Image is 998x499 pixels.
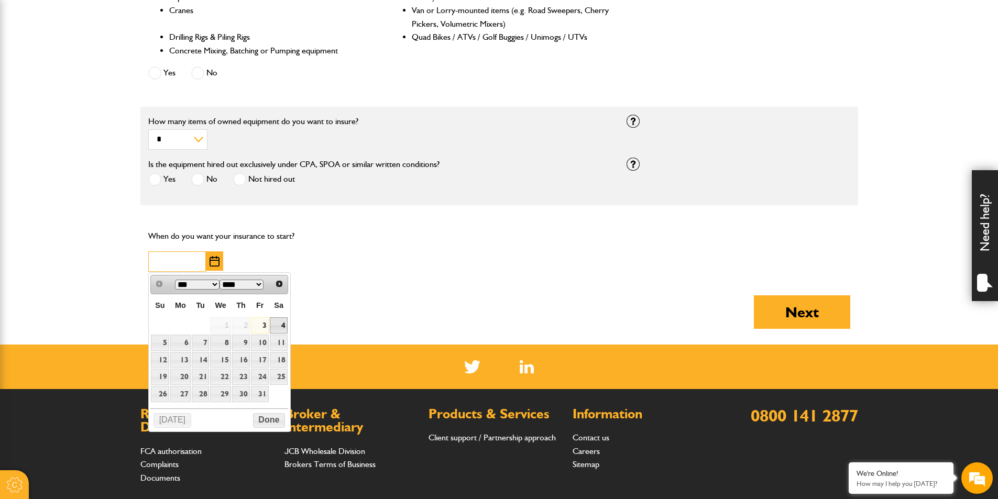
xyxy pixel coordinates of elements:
a: 7 [192,335,210,351]
a: FCA authorisation [140,446,202,456]
a: 6 [170,335,191,351]
span: Tuesday [196,301,205,309]
label: How many items of owned equipment do you want to insure? [148,117,611,126]
button: Next [754,295,850,329]
textarea: Type your message and hit 'Enter' [14,190,191,314]
input: Enter your last name [14,97,191,120]
a: 14 [192,352,210,368]
a: 9 [232,335,250,351]
img: Twitter [464,360,480,373]
a: 8 [210,335,231,351]
a: 23 [232,369,250,385]
h2: Regulations & Documents [140,407,274,434]
a: 19 [151,369,169,385]
a: Next [272,276,287,292]
span: Friday [256,301,264,309]
h2: Information [573,407,706,421]
span: Monday [175,301,186,309]
a: 3 [251,317,269,334]
input: Enter your phone number [14,159,191,182]
label: Yes [148,173,176,186]
a: 22 [210,369,231,385]
a: 13 [170,352,191,368]
span: Next [275,280,283,288]
a: 11 [270,335,288,351]
a: 24 [251,369,269,385]
a: LinkedIn [520,360,534,373]
a: Brokers Terms of Business [284,459,376,469]
img: d_20077148190_company_1631870298795_20077148190 [18,58,44,73]
a: 5 [151,335,169,351]
span: Wednesday [215,301,226,309]
h2: Broker & Intermediary [284,407,418,434]
a: 21 [192,369,210,385]
a: 12 [151,352,169,368]
span: Saturday [274,301,283,309]
a: 17 [251,352,269,368]
h2: Products & Services [429,407,562,421]
li: Cranes [169,4,368,30]
p: When do you want your insurance to start? [148,229,372,243]
span: Thursday [236,301,246,309]
span: Sunday [155,301,164,309]
div: Chat with us now [54,59,176,72]
a: 4 [270,317,288,334]
a: JCB Wholesale Division [284,446,365,456]
div: We're Online! [857,469,946,478]
a: 0800 141 2877 [751,405,858,426]
img: Linked In [520,360,534,373]
a: 29 [210,386,231,402]
button: Done [253,413,285,428]
a: Documents [140,473,180,483]
label: No [191,66,217,80]
a: 26 [151,386,169,402]
a: Client support / Partnership approach [429,433,556,442]
a: 25 [270,369,288,385]
label: Yes [148,66,176,80]
a: Sitemap [573,459,599,469]
p: How may I help you today? [857,480,946,487]
div: Minimize live chat window [172,5,197,30]
a: 16 [232,352,250,368]
img: Choose date [210,256,220,267]
a: 28 [192,386,210,402]
input: Enter your email address [14,128,191,151]
button: [DATE] [153,413,191,428]
em: Start Chat [142,323,190,337]
label: Is the equipment hired out exclusively under CPA, SPOA or similar written conditions? [148,160,440,169]
a: 30 [232,386,250,402]
a: 20 [170,369,191,385]
label: Not hired out [233,173,295,186]
a: Complaints [140,459,179,469]
a: 15 [210,352,231,368]
li: Van or Lorry-mounted items (e.g. Road Sweepers, Cherry Pickers, Volumetric Mixers) [412,4,610,30]
li: Concrete Mixing, Batching or Pumping equipment [169,44,368,58]
a: Contact us [573,433,609,442]
label: No [191,173,217,186]
a: 27 [170,386,191,402]
a: 10 [251,335,269,351]
div: Need help? [972,170,998,301]
li: Drilling Rigs & Piling Rigs [169,30,368,44]
a: 18 [270,352,288,368]
a: 31 [251,386,269,402]
li: Quad Bikes / ATVs / Golf Buggies / Unimogs / UTVs [412,30,610,44]
a: Careers [573,446,600,456]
